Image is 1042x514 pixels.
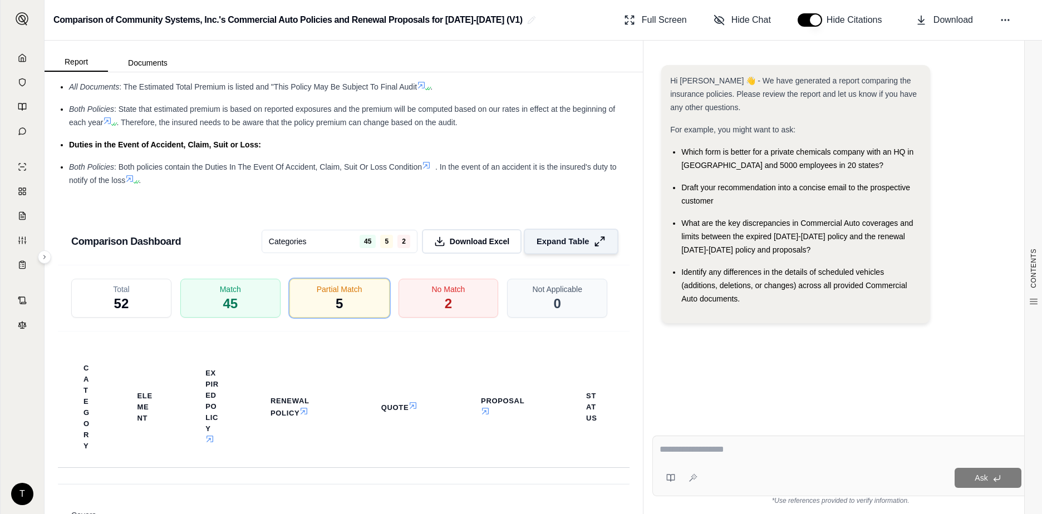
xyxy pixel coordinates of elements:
[537,235,589,247] span: Expand Table
[119,82,417,91] span: : The Estimated Total Premium is listed and "This Policy May Be Subject To Final Audit
[524,229,618,254] button: Expand Table
[554,295,561,313] span: 0
[731,13,771,27] span: Hide Chat
[652,496,1029,505] div: *Use references provided to verify information.
[681,219,913,254] span: What are the key discrepancies in Commercial Auto coverages and limits between the expired [DATE]...
[955,468,1021,488] button: Ask
[911,9,977,31] button: Download
[113,284,130,295] span: Total
[223,295,238,313] span: 45
[220,284,241,295] span: Match
[53,10,523,30] h2: Comparison of Community Systems, Inc.'s Commercial Auto Policies and Renewal Proposals for [DATE]...
[108,54,188,72] button: Documents
[975,473,987,482] span: Ask
[7,156,37,178] a: Single Policy
[7,289,37,312] a: Contract Analysis
[7,229,37,251] a: Custom Report
[336,295,343,313] span: 5
[192,361,232,453] th: Expired Policy
[7,120,37,142] a: Chat
[7,71,37,93] a: Documents Vault
[139,176,141,185] span: .
[468,389,546,426] th: Proposal
[709,9,775,31] button: Hide Chat
[114,162,422,171] span: : Both policies contain the Duties In The Event Of Accident, Claim, Suit Or Loss Condition
[681,147,913,170] span: Which form is better for a private chemicals company with an HQ in [GEOGRAPHIC_DATA] and 5000 emp...
[430,82,432,91] span: .
[71,231,181,251] h3: Comparison Dashboard
[11,483,33,505] div: T
[422,229,522,254] button: Download Excel
[397,235,410,248] span: 2
[7,254,37,276] a: Coverage Table
[681,183,910,205] span: Draft your recommendation into a concise email to the prospective customer
[670,125,795,134] span: For example, you might want to ask:
[11,8,33,30] button: Expand sidebar
[827,13,889,27] span: Hide Citations
[69,140,261,149] span: Duties in the Event of Accident, Claim, Suit or Loss:
[116,118,457,127] span: . Therefore, the insured needs to be aware that the policy premium can change based on the audit.
[380,235,393,248] span: 5
[69,82,119,91] span: All Documents
[573,384,612,431] th: Status
[257,389,336,426] th: Renewal Policy
[7,205,37,227] a: Claim Coverage
[38,250,51,264] button: Expand sidebar
[45,53,108,72] button: Report
[642,13,687,27] span: Full Screen
[269,236,307,247] span: Categories
[368,394,435,420] th: Quote
[7,47,37,69] a: Home
[7,314,37,336] a: Legal Search Engine
[69,162,617,185] span: . In the event of an accident it is the insured's duty to notify of the loss
[933,13,973,27] span: Download
[114,295,129,313] span: 52
[124,384,168,431] th: Element
[670,76,917,112] span: Hi [PERSON_NAME] 👋 - We have generated a report comparing the insurance policies. Please review t...
[69,105,615,127] span: : State that estimated premium is based on reported exposures and the premium will be computed ba...
[533,284,583,295] span: Not Applicable
[317,284,362,295] span: Partial Match
[7,96,37,118] a: Prompt Library
[450,236,509,247] span: Download Excel
[69,105,114,113] span: Both Policies
[445,295,452,313] span: 2
[16,12,29,26] img: Expand sidebar
[360,235,376,248] span: 45
[620,9,691,31] button: Full Screen
[1029,249,1038,288] span: CONTENTS
[69,162,114,171] span: Both Policies
[70,356,103,458] th: Category
[262,230,417,253] button: Categories4552
[681,268,907,303] span: Identify any differences in the details of scheduled vehicles (additions, deletions, or changes) ...
[7,180,37,202] a: Policy Comparisons
[431,284,465,295] span: No Match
